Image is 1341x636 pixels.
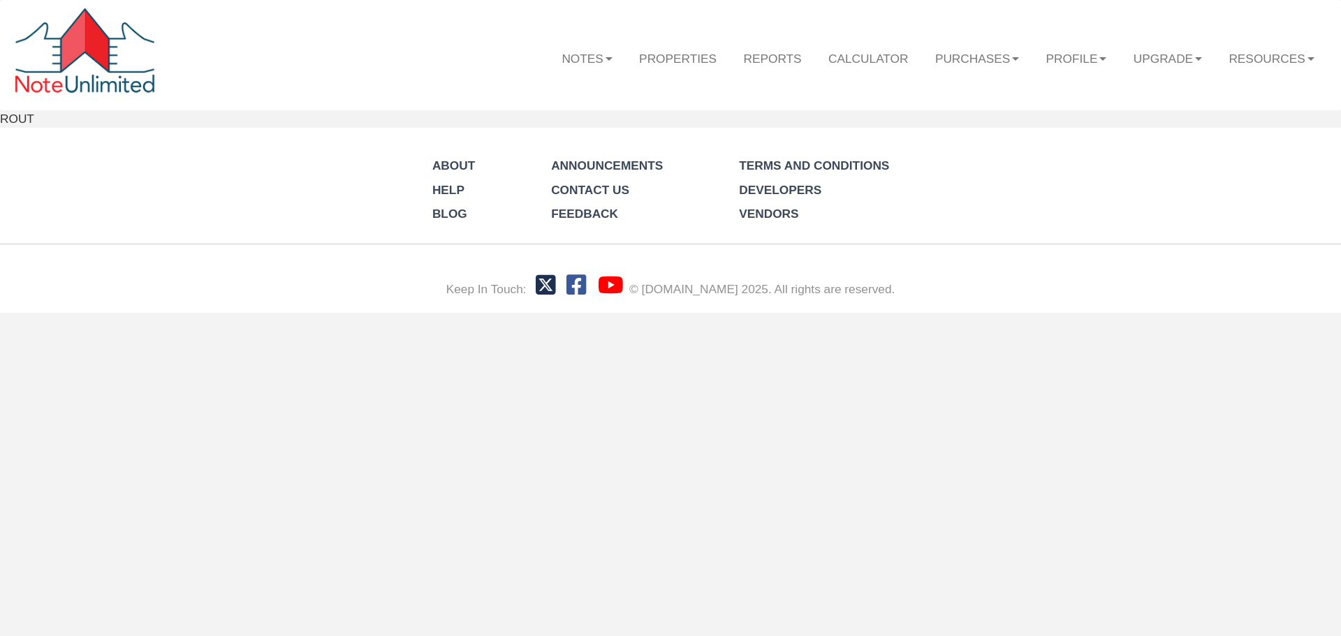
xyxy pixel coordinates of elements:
[551,207,618,221] a: Feedback
[730,38,815,78] a: Reports
[432,207,467,221] a: Blog
[548,38,626,78] a: Notes
[739,207,798,221] a: Vendors
[739,183,821,197] a: Developers
[551,183,629,197] a: Contact Us
[1215,38,1328,78] a: Resources
[739,158,889,172] a: Terms and Conditions
[432,158,475,172] a: About
[551,158,663,172] a: Announcements
[815,38,922,78] a: Calculator
[1032,38,1120,78] a: Profile
[626,38,730,78] a: Properties
[922,38,1033,78] a: Purchases
[446,281,527,298] div: Keep In Touch:
[1120,38,1216,78] a: Upgrade
[629,281,895,298] div: © [DOMAIN_NAME] 2025. All rights are reserved.
[432,183,464,197] a: Help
